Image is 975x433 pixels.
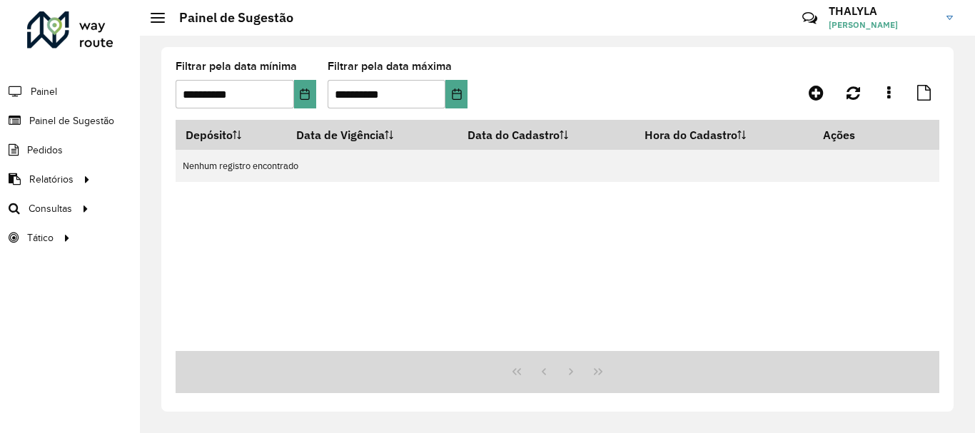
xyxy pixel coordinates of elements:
[176,150,939,182] td: Nenhum registro encontrado
[29,201,72,216] span: Consultas
[27,230,54,245] span: Tático
[829,4,936,18] h3: THALYLA
[294,80,316,108] button: Choose Date
[286,120,458,150] th: Data de Vigência
[165,10,293,26] h2: Painel de Sugestão
[813,120,899,150] th: Ações
[176,58,297,75] label: Filtrar pela data mínima
[31,84,57,99] span: Painel
[328,58,452,75] label: Filtrar pela data máxima
[445,80,468,108] button: Choose Date
[29,172,74,187] span: Relatórios
[176,120,286,150] th: Depósito
[29,113,114,128] span: Painel de Sugestão
[794,3,825,34] a: Contato Rápido
[458,120,635,150] th: Data do Cadastro
[635,120,813,150] th: Hora do Cadastro
[27,143,63,158] span: Pedidos
[829,19,936,31] span: [PERSON_NAME]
